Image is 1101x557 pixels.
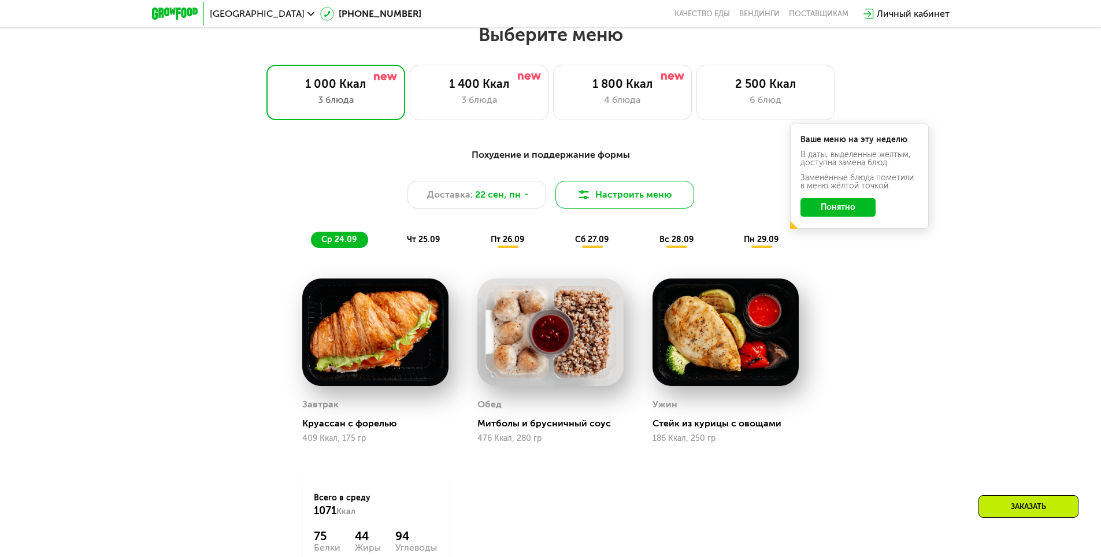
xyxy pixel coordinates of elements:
[37,23,1064,46] h2: Выберите меню
[653,434,799,443] div: 186 Ккал, 250 гр
[978,495,1078,518] div: Заказать
[789,9,848,18] div: поставщикам
[709,77,823,91] div: 2 500 Ккал
[565,77,680,91] div: 1 800 Ккал
[355,543,381,552] div: Жиры
[279,93,393,107] div: 3 блюда
[314,504,336,517] span: 1071
[477,418,633,429] div: Митболы и брусничный соус
[395,529,437,543] div: 94
[422,77,536,91] div: 1 400 Ккал
[491,235,524,244] span: пт 26.09
[209,148,893,162] div: Похудение и поддержание формы
[427,188,473,202] span: Доставка:
[800,198,876,217] button: Понятно
[302,396,339,413] div: Завтрак
[321,235,357,244] span: ср 24.09
[744,235,779,244] span: пн 29.09
[210,9,305,18] span: [GEOGRAPHIC_DATA]
[314,543,340,552] div: Белки
[565,93,680,107] div: 4 блюда
[477,396,502,413] div: Обед
[653,396,677,413] div: Ужин
[302,418,458,429] div: Круассан с форелью
[355,529,381,543] div: 44
[674,9,730,18] a: Качество еды
[422,93,536,107] div: 3 блюда
[314,529,340,543] div: 75
[475,188,521,202] span: 22 сен, пн
[800,151,918,167] div: В даты, выделенные желтым, доступна замена блюд.
[477,434,624,443] div: 476 Ккал, 280 гр
[314,492,437,518] div: Всего в среду
[659,235,694,244] span: вс 28.09
[279,77,393,91] div: 1 000 Ккал
[709,93,823,107] div: 6 блюд
[336,507,355,517] span: Ккал
[877,7,950,21] div: Личный кабинет
[800,136,918,144] div: Ваше меню на эту неделю
[555,181,694,209] button: Настроить меню
[739,9,780,18] a: Вендинги
[395,543,437,552] div: Углеводы
[575,235,609,244] span: сб 27.09
[800,174,918,190] div: Заменённые блюда пометили в меню жёлтой точкой.
[407,235,440,244] span: чт 25.09
[653,418,808,429] div: Стейк из курицы с овощами
[302,434,448,443] div: 409 Ккал, 175 гр
[320,7,421,21] a: [PHONE_NUMBER]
